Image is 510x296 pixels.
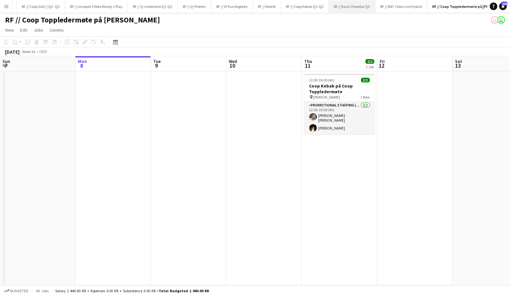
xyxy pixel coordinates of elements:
[229,58,237,64] span: Wed
[17,0,65,13] button: RF // Coop Grill // Q2 -Q3
[5,27,14,33] span: View
[281,0,329,13] button: RF // Coop Kebab Q1-Q2
[18,26,30,34] a: Edit
[55,288,209,293] div: Salary 1 440.00 KR + Expenses 0.00 KR + Subsistence 0.00 KR =
[379,62,385,69] span: 12
[39,49,47,54] div: CEST
[5,15,160,25] h1: RF // Coop Toppledermøte på [PERSON_NAME]
[309,78,335,82] span: 12:00-16:00 (4h)
[20,27,27,33] span: Edit
[304,74,375,134] app-job-card: 12:00-16:00 (4h)2/2Coop Kebab på Coop Toppledermøte [PERSON_NAME]1 RolePromotional Staffing (Bran...
[10,289,28,293] span: Budgeted
[497,16,505,24] app-user-avatar: Alexander Skeppland Hole
[128,0,178,13] button: RF // Q-meieriene Q1-Q2
[499,3,507,10] a: 228
[304,83,375,94] h3: Coop Kebab på Coop Toppledermøte
[178,0,211,13] button: RF // Q-Protein
[329,0,375,13] button: RF // Kavli Cheddar Q3
[159,288,209,293] span: Total Budgeted 1 440.00 KR
[3,26,16,34] a: View
[77,62,87,69] span: 8
[375,0,427,13] button: RF // BAT Color Line Hybrid
[5,49,20,55] div: [DATE]
[211,0,253,13] button: RF // VY Kundeglede
[152,62,161,69] span: 9
[3,287,29,294] button: Budgeted
[21,49,37,54] span: Week 36
[454,62,462,69] span: 13
[35,288,50,293] span: All jobs
[365,59,374,64] span: 2/2
[313,95,340,100] span: [PERSON_NAME]
[3,58,10,64] span: Sun
[501,2,507,6] span: 228
[253,0,281,13] button: RF // Nestlé
[303,62,312,69] span: 11
[153,58,161,64] span: Tue
[31,26,46,34] a: Jobs
[366,64,374,69] div: 1 Job
[50,27,64,33] span: Comms
[34,27,43,33] span: Jobs
[455,58,462,64] span: Sat
[65,0,128,13] button: RF // Unisport X Nike Ready 2 Play
[2,62,10,69] span: 7
[380,58,385,64] span: Fri
[361,95,370,100] span: 1 Role
[78,58,87,64] span: Mon
[228,62,237,69] span: 10
[47,26,66,34] a: Comms
[304,102,375,134] app-card-role: Promotional Staffing (Brand Ambassadors)2/212:00-16:00 (4h)[PERSON_NAME] [PERSON_NAME][PERSON_NAME]
[361,78,370,82] span: 2/2
[491,16,499,24] app-user-avatar: Alexander Skeppland Hole
[304,58,312,64] span: Thu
